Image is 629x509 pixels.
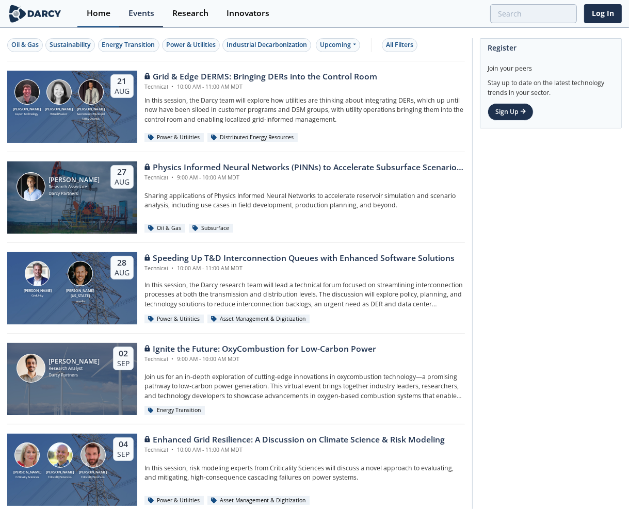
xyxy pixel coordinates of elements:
[144,96,465,124] p: In this session, the Darcy team will explore how utilities are thinking about integrating DERs, w...
[17,354,45,383] img: Nicolas Lassalle
[44,470,77,475] div: [PERSON_NAME]
[144,191,465,210] p: Sharing applications of Physics Informed Neural Networks to accelerate reservoir simulation and s...
[11,470,44,475] div: [PERSON_NAME]
[227,9,269,18] div: Innovators
[43,112,75,116] div: Virtual Peaker
[189,224,233,233] div: Subsurface
[144,406,205,415] div: Energy Transition
[64,299,96,303] div: envelio
[207,315,310,324] div: Asset Management & Digitization
[488,73,614,97] div: Stay up to date on the latest technology trends in your sector.
[49,176,100,184] div: [PERSON_NAME]
[207,496,310,505] div: Asset Management & Digitization
[172,9,208,18] div: Research
[50,40,91,50] div: Sustainability
[117,349,130,359] div: 02
[49,184,100,190] div: Research Associate
[49,372,100,379] div: Darcy Partners
[115,167,130,177] div: 27
[144,372,465,401] p: Join us for an in-depth exploration of cutting-edge innovations in oxycombustion technology—a pro...
[488,39,614,57] div: Register
[49,365,100,372] div: Research Analyst
[76,470,109,475] div: [PERSON_NAME]
[102,40,155,50] div: Energy Transition
[117,359,130,368] div: Sep
[222,38,311,52] button: Industrial Decarbonization
[117,439,130,450] div: 04
[7,343,465,415] a: Nicolas Lassalle [PERSON_NAME] Research Analyst Darcy Partners 02 Sep Ignite the Future: OxyCombu...
[78,79,104,105] img: Yevgeniy Postnov
[382,38,417,52] button: All Filters
[144,496,204,505] div: Power & Utilities
[144,265,455,273] div: Technical 10:00 AM - 11:00 AM MDT
[115,76,130,87] div: 21
[170,355,175,363] span: •
[144,464,465,483] p: In this session, risk modeling experts from Criticality Sciences will discuss a novel approach to...
[115,177,130,187] div: Aug
[7,434,465,506] a: Susan Ginsburg [PERSON_NAME] Criticality Sciences Ben Ruddell [PERSON_NAME] Criticality Sciences ...
[22,288,54,294] div: [PERSON_NAME]
[11,112,43,116] div: Aspen Technology
[584,4,622,23] a: Log In
[144,281,465,309] p: In this session, the Darcy research team will lead a technical forum focused on streamlining inte...
[144,224,185,233] div: Oil & Gas
[144,71,377,83] div: Grid & Edge DERMS: Bringing DERs into the Control Room
[488,103,534,121] a: Sign Up
[14,79,40,105] img: Jonathan Curtis
[490,4,577,23] input: Advanced Search
[25,261,50,286] img: Brian Fitzsimons
[7,252,465,324] a: Brian Fitzsimons [PERSON_NAME] GridUnity Luigi Montana [PERSON_NAME][US_STATE] envelio 28 Aug Spe...
[170,265,175,272] span: •
[128,9,154,18] div: Events
[170,446,175,453] span: •
[22,293,54,298] div: GridUnity
[166,40,216,50] div: Power & Utilities
[76,475,109,479] div: Criticality Sciences
[7,38,43,52] button: Oil & Gas
[68,261,93,286] img: Luigi Montana
[64,288,96,299] div: [PERSON_NAME][US_STATE]
[386,40,413,50] div: All Filters
[75,107,107,112] div: [PERSON_NAME]
[98,38,159,52] button: Energy Transition
[47,442,73,468] img: Ben Ruddell
[144,343,376,355] div: Ignite the Future: OxyCombustion for Low-Carbon Power
[11,40,39,50] div: Oil & Gas
[80,442,106,468] img: Ross Dakin
[227,40,307,50] div: Industrial Decarbonization
[170,83,175,90] span: •
[115,258,130,268] div: 28
[7,161,465,234] a: Juan Mayol [PERSON_NAME] Research Associate Darcy Partners 27 Aug Physics Informed Neural Network...
[144,355,376,364] div: Technical 9:00 AM - 10:00 AM MDT
[144,252,455,265] div: Speeding Up T&D Interconnection Queues with Enhanced Software Solutions
[144,161,465,174] div: Physics Informed Neural Networks (PINNs) to Accelerate Subsurface Scenario Analysis
[144,434,445,446] div: Enhanced Grid Resilience: A Discussion on Climate Science & Risk Modeling
[115,268,130,277] div: Aug
[115,87,130,96] div: Aug
[11,107,43,112] div: [PERSON_NAME]
[170,174,175,181] span: •
[75,112,107,121] div: Sacramento Municipal Utility District.
[144,133,204,142] div: Power & Utilities
[7,5,63,23] img: logo-wide.svg
[49,190,100,197] div: Darcy Partners
[14,442,40,468] img: Susan Ginsburg
[45,38,95,52] button: Sustainability
[316,38,361,52] div: Upcoming
[144,446,445,454] div: Technical 10:00 AM - 11:00 AM MDT
[488,57,614,73] div: Join your peers
[49,358,100,365] div: [PERSON_NAME]
[7,71,465,143] a: Jonathan Curtis [PERSON_NAME] Aspen Technology Brenda Chew [PERSON_NAME] Virtual Peaker Yevgeniy ...
[87,9,110,18] div: Home
[11,475,44,479] div: Criticality Sciences
[144,315,204,324] div: Power & Utilities
[46,79,72,105] img: Brenda Chew
[117,450,130,459] div: Sep
[44,475,77,479] div: Criticality Sciences
[43,107,75,112] div: [PERSON_NAME]
[144,83,377,91] div: Technical 10:00 AM - 11:00 AM MDT
[144,174,465,182] div: Technical 9:00 AM - 10:00 AM MDT
[207,133,298,142] div: Distributed Energy Resources
[17,172,45,201] img: Juan Mayol
[162,38,220,52] button: Power & Utilities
